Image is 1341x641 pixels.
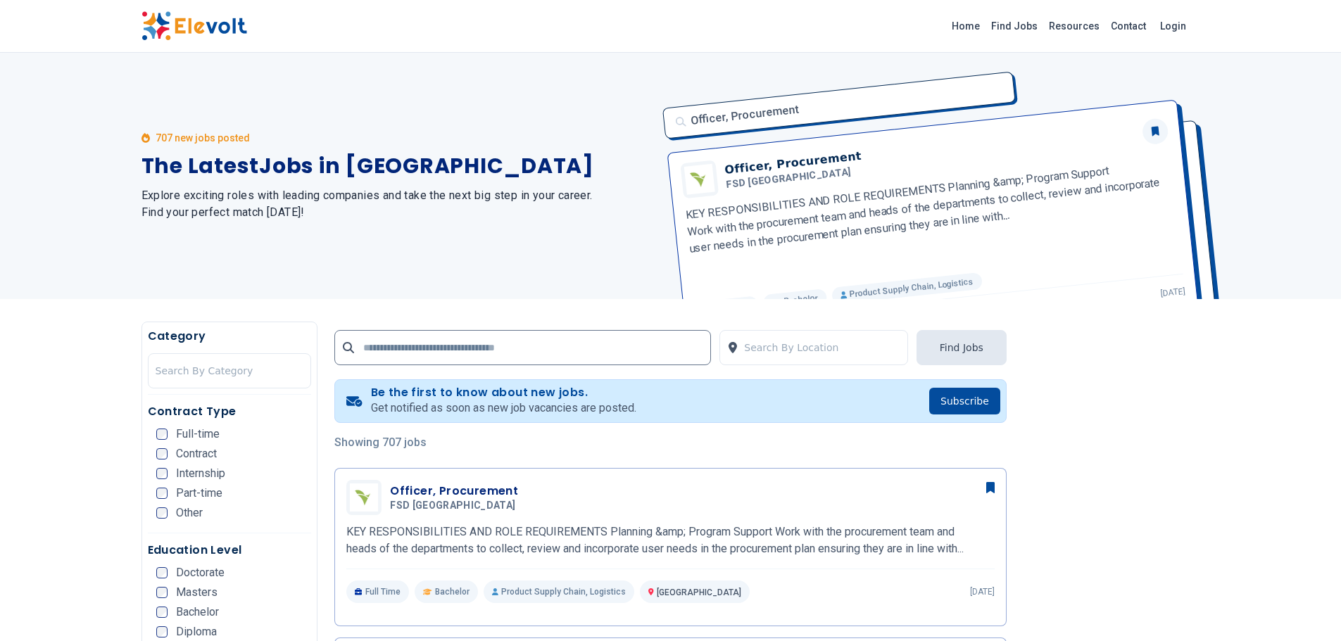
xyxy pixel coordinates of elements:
[346,523,995,557] p: KEY RESPONSIBILITIES AND ROLE REQUIREMENTS Planning &amp; Program Support Work with the procureme...
[141,187,654,221] h2: Explore exciting roles with leading companies and take the next big step in your career. Find you...
[176,587,218,598] span: Masters
[346,580,409,603] p: Full Time
[371,400,636,417] p: Get notified as soon as new job vacancies are posted.
[929,388,1000,414] button: Subscribe
[1152,12,1195,40] a: Login
[176,468,225,479] span: Internship
[986,15,1043,37] a: Find Jobs
[946,15,986,37] a: Home
[371,386,636,400] h4: Be the first to know about new jobs.
[657,588,741,597] span: [GEOGRAPHIC_DATA]
[176,626,217,637] span: Diploma
[156,448,168,459] input: Contract
[346,480,995,603] a: FSD AfricaOfficer, ProcurementFSD [GEOGRAPHIC_DATA]KEY RESPONSIBILITIES AND ROLE REQUIREMENTS Pla...
[141,153,654,179] h1: The Latest Jobs in [GEOGRAPHIC_DATA]
[156,429,168,440] input: Full-time
[176,607,219,618] span: Bachelor
[176,429,220,440] span: Full-time
[156,567,168,578] input: Doctorate
[1043,15,1105,37] a: Resources
[390,483,521,500] h3: Officer, Procurement
[148,328,312,345] h5: Category
[176,507,203,519] span: Other
[484,580,634,603] p: Product Supply Chain, Logistics
[156,488,168,499] input: Part-time
[970,586,995,597] p: [DATE]
[917,330,1007,365] button: Find Jobs
[156,507,168,519] input: Other
[435,586,470,597] span: Bachelor
[148,403,312,420] h5: Contract Type
[350,483,378,512] img: FSD Africa
[141,11,247,41] img: Elevolt
[390,500,515,512] span: FSD [GEOGRAPHIC_DATA]
[176,488,222,499] span: Part-time
[156,607,168,618] input: Bachelor
[1105,15,1152,37] a: Contact
[156,131,250,145] p: 707 new jobs posted
[148,542,312,559] h5: Education Level
[156,626,168,637] input: Diploma
[156,587,168,598] input: Masters
[156,468,168,479] input: Internship
[176,448,217,459] span: Contract
[334,434,1007,451] p: Showing 707 jobs
[176,567,225,578] span: Doctorate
